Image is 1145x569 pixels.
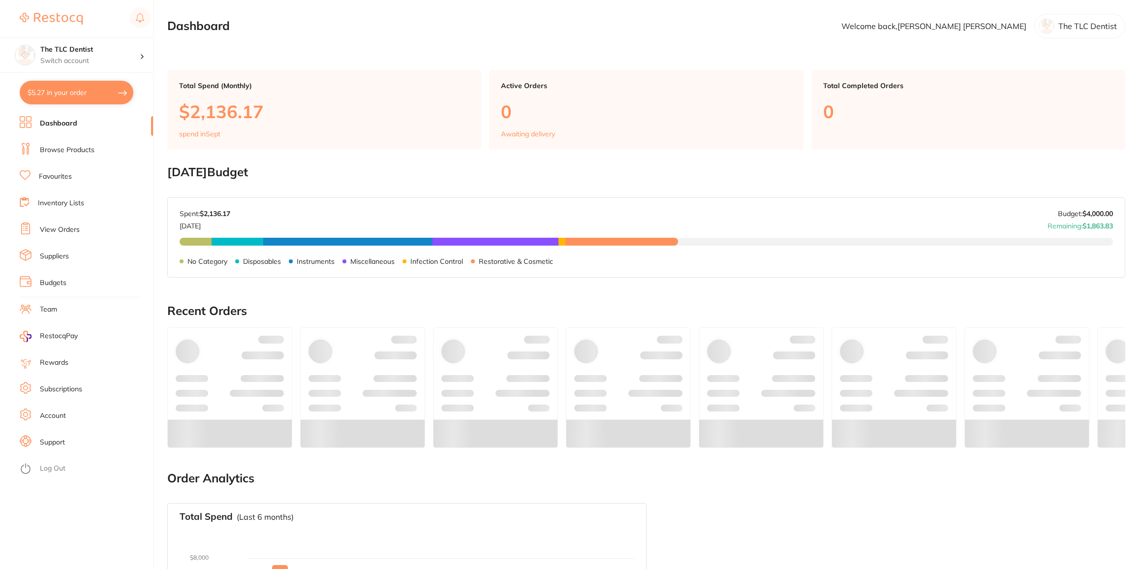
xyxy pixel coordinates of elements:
a: Suppliers [40,252,69,261]
p: Instruments [297,257,335,265]
p: [DATE] [180,218,230,230]
p: Infection Control [410,257,463,265]
p: 0 [501,101,791,122]
a: View Orders [40,225,80,235]
p: No Category [187,257,227,265]
a: Favourites [39,172,72,182]
p: (Last 6 months) [237,512,294,521]
a: Total Spend (Monthly)$2,136.17spend inSept [167,70,481,150]
p: The TLC Dentist [1058,22,1117,31]
a: Restocq Logo [20,7,83,30]
p: Switch account [40,56,140,66]
img: The TLC Dentist [15,45,35,65]
p: Miscellaneous [350,257,395,265]
h4: The TLC Dentist [40,45,140,55]
a: Inventory Lists [38,198,84,208]
p: Budget: [1058,210,1113,218]
a: Budgets [40,278,66,288]
p: Remaining: [1048,218,1113,230]
a: Support [40,438,65,447]
h2: [DATE] Budget [167,165,1125,179]
a: Rewards [40,358,68,368]
a: Total Completed Orders0 [811,70,1125,150]
p: Spent: [180,210,230,218]
strong: $4,000.00 [1083,209,1113,218]
h2: Dashboard [167,19,230,33]
a: Browse Products [40,145,94,155]
img: Restocq Logo [20,13,83,25]
p: spend in Sept [179,130,220,138]
h3: Total Spend [180,511,233,522]
a: Team [40,305,57,315]
a: Subscriptions [40,384,82,394]
a: Active Orders0Awaiting delivery [489,70,803,150]
p: Total Completed Orders [823,82,1114,90]
h2: Recent Orders [167,304,1125,318]
a: Log Out [40,464,65,474]
p: Restorative & Cosmetic [479,257,553,265]
button: Log Out [20,461,150,477]
p: $2,136.17 [179,101,469,122]
p: Total Spend (Monthly) [179,82,469,90]
a: Account [40,411,66,421]
span: RestocqPay [40,331,78,341]
p: Awaiting delivery [501,130,555,138]
strong: $2,136.17 [200,209,230,218]
a: RestocqPay [20,331,78,342]
p: Disposables [243,257,281,265]
button: $5.27 in your order [20,81,133,104]
p: Welcome back, [PERSON_NAME] [PERSON_NAME] [841,22,1026,31]
p: 0 [823,101,1114,122]
strong: $1,863.83 [1083,221,1113,230]
img: RestocqPay [20,331,31,342]
h2: Order Analytics [167,472,1125,485]
p: Active Orders [501,82,791,90]
a: Dashboard [40,119,77,128]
